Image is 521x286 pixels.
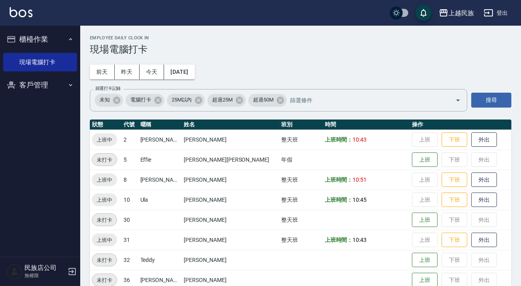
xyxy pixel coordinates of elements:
[126,96,156,104] span: 電腦打卡
[122,120,138,130] th: 代號
[471,93,511,108] button: 搜尋
[138,170,182,190] td: [PERSON_NAME]
[279,190,323,210] td: 整天班
[353,136,367,143] span: 10:43
[412,152,438,167] button: 上班
[416,5,432,21] button: save
[92,176,117,184] span: 上班中
[92,256,117,264] span: 未打卡
[353,237,367,243] span: 10:43
[442,172,467,187] button: 下班
[182,230,279,250] td: [PERSON_NAME]
[442,233,467,247] button: 下班
[92,276,117,284] span: 未打卡
[115,65,140,79] button: 昨天
[10,7,32,17] img: Logo
[122,170,138,190] td: 8
[140,65,164,79] button: 今天
[122,130,138,150] td: 2
[138,190,182,210] td: Ula
[442,132,467,147] button: 下班
[279,150,323,170] td: 年假
[323,120,410,130] th: 時間
[182,250,279,270] td: [PERSON_NAME]
[90,120,122,130] th: 狀態
[90,44,511,55] h3: 現場電腦打卡
[248,94,287,107] div: 超過50M
[182,150,279,170] td: [PERSON_NAME][PERSON_NAME]
[471,172,497,187] button: 外出
[92,196,117,204] span: 上班中
[122,250,138,270] td: 32
[3,53,77,71] a: 現場電腦打卡
[138,130,182,150] td: [PERSON_NAME]
[138,150,182,170] td: Effie
[279,230,323,250] td: 整天班
[442,193,467,207] button: 下班
[95,96,115,104] span: 未知
[448,8,474,18] div: 上越民族
[126,94,164,107] div: 電腦打卡
[182,130,279,150] td: [PERSON_NAME]
[92,156,117,164] span: 未打卡
[122,190,138,210] td: 10
[3,75,77,95] button: 客戶管理
[138,120,182,130] th: 暱稱
[436,5,477,21] button: 上越民族
[452,94,464,107] button: Open
[288,93,441,107] input: 篩選條件
[410,120,511,130] th: 操作
[325,136,353,143] b: 上班時間：
[279,170,323,190] td: 整天班
[182,170,279,190] td: [PERSON_NAME]
[92,236,117,244] span: 上班中
[167,94,205,107] div: 25M以內
[471,193,497,207] button: 外出
[279,210,323,230] td: 整天班
[6,264,22,280] img: Person
[207,94,246,107] div: 超過25M
[353,176,367,183] span: 10:51
[248,96,278,104] span: 超過50M
[95,94,123,107] div: 未知
[325,176,353,183] b: 上班時間：
[182,120,279,130] th: 姓名
[412,213,438,227] button: 上班
[353,197,367,203] span: 10:45
[164,65,195,79] button: [DATE]
[3,29,77,50] button: 櫃檯作業
[279,130,323,150] td: 整天班
[90,35,511,41] h2: Employee Daily Clock In
[182,210,279,230] td: [PERSON_NAME]
[92,216,117,224] span: 未打卡
[122,150,138,170] td: 5
[279,120,323,130] th: 班別
[471,233,497,247] button: 外出
[325,197,353,203] b: 上班時間：
[24,264,65,272] h5: 民族店公司
[122,230,138,250] td: 31
[325,237,353,243] b: 上班時間：
[480,6,511,20] button: 登出
[92,136,117,144] span: 上班中
[167,96,197,104] span: 25M以內
[471,132,497,147] button: 外出
[90,65,115,79] button: 前天
[412,253,438,268] button: 上班
[24,272,65,279] p: 無權限
[138,250,182,270] td: Teddy
[95,85,121,91] label: 篩選打卡記錄
[182,190,279,210] td: [PERSON_NAME]
[207,96,237,104] span: 超過25M
[122,210,138,230] td: 30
